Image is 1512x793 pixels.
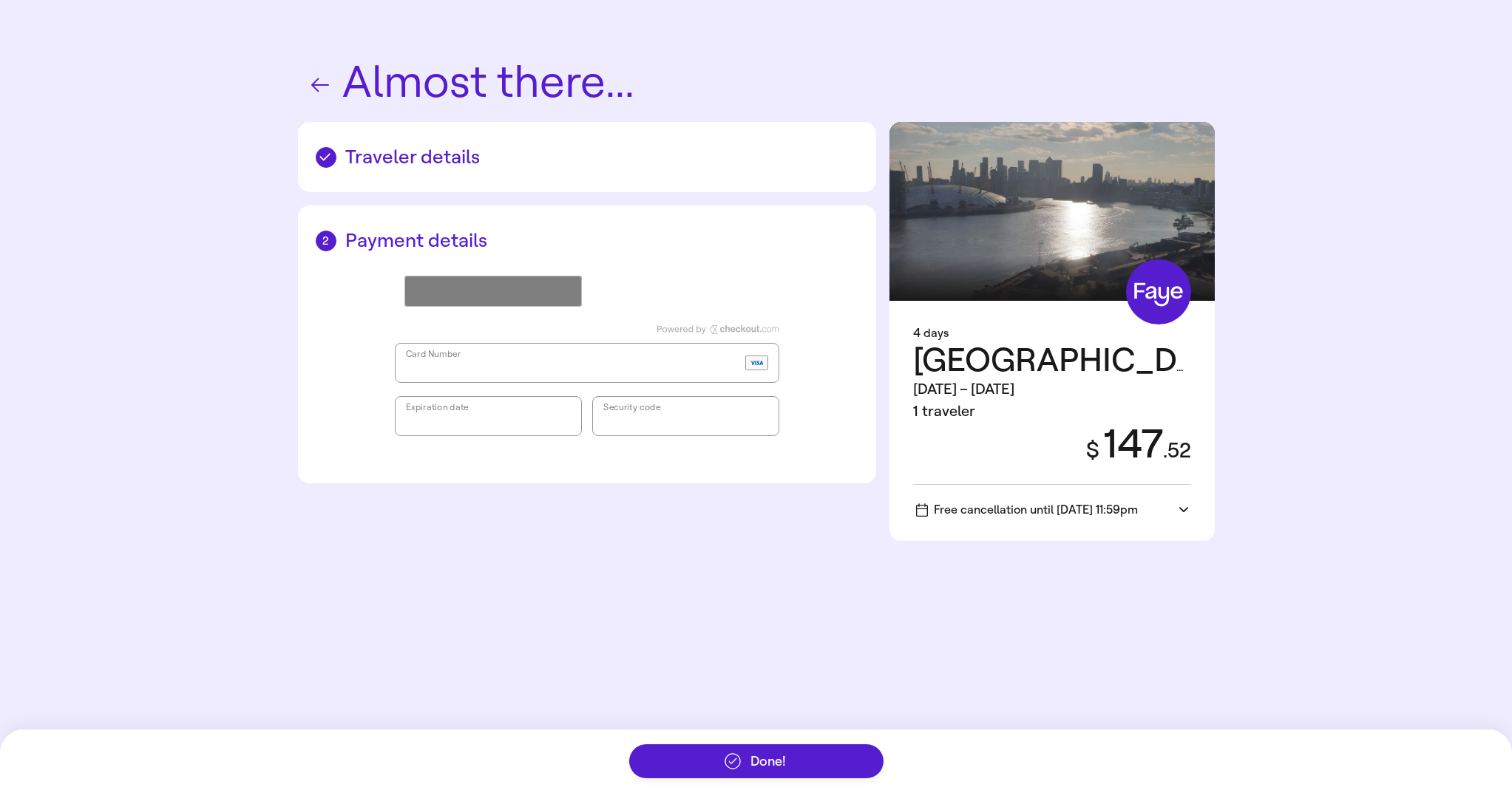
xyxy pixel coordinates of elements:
span: [GEOGRAPHIC_DATA] [913,341,1244,380]
div: [DATE] – [DATE] [913,378,1191,401]
div: 4 days [913,324,1191,342]
h2: Traveler details [316,146,858,169]
div: 147 [1068,423,1191,466]
span: . 52 [1163,438,1191,463]
span: $ [1086,437,1099,463]
h1: Almost there... [298,59,1215,107]
div: 1 traveler [913,401,1191,423]
span: Free cancellation until [DATE] 11:59pm [916,503,1138,517]
h2: Payment details [316,229,858,252]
